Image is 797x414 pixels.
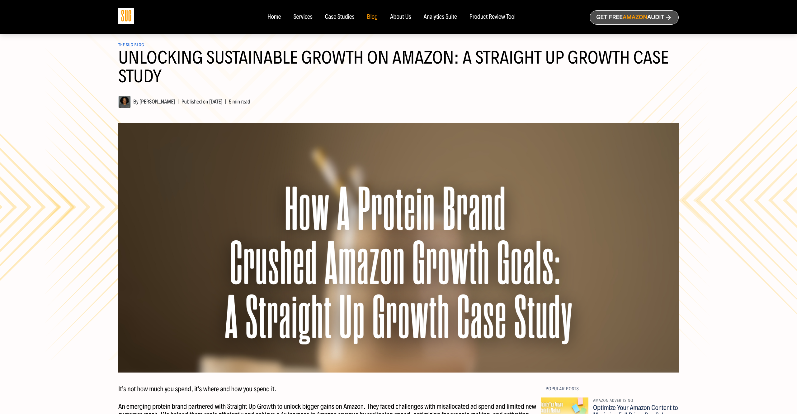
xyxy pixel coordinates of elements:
a: Home [267,14,281,21]
span: | [175,98,181,105]
a: Get freeAmazonAudit [590,10,679,25]
a: Blog [367,14,378,21]
p: It’s not how much you spend, it’s where and how you spend it. [118,385,536,393]
a: Services [293,14,312,21]
span: Amazon [623,14,647,21]
div: Popular Posts [546,385,679,392]
a: Product Review Tool [469,14,516,21]
img: Sug [118,8,134,24]
a: Case Studies [325,14,355,21]
a: Analytics Suite [424,14,457,21]
h1: Unlocking Sustainable Growth on Amazon: A Straight Up Growth Case Study [118,48,679,93]
img: Hanna Tekle [118,96,131,108]
a: The SUG Blog [118,42,144,47]
span: By [PERSON_NAME] Published on [DATE] 5 min read [118,98,250,105]
span: | [222,98,229,105]
div: Amazon Advertising [593,397,679,404]
a: About Us [390,14,411,21]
